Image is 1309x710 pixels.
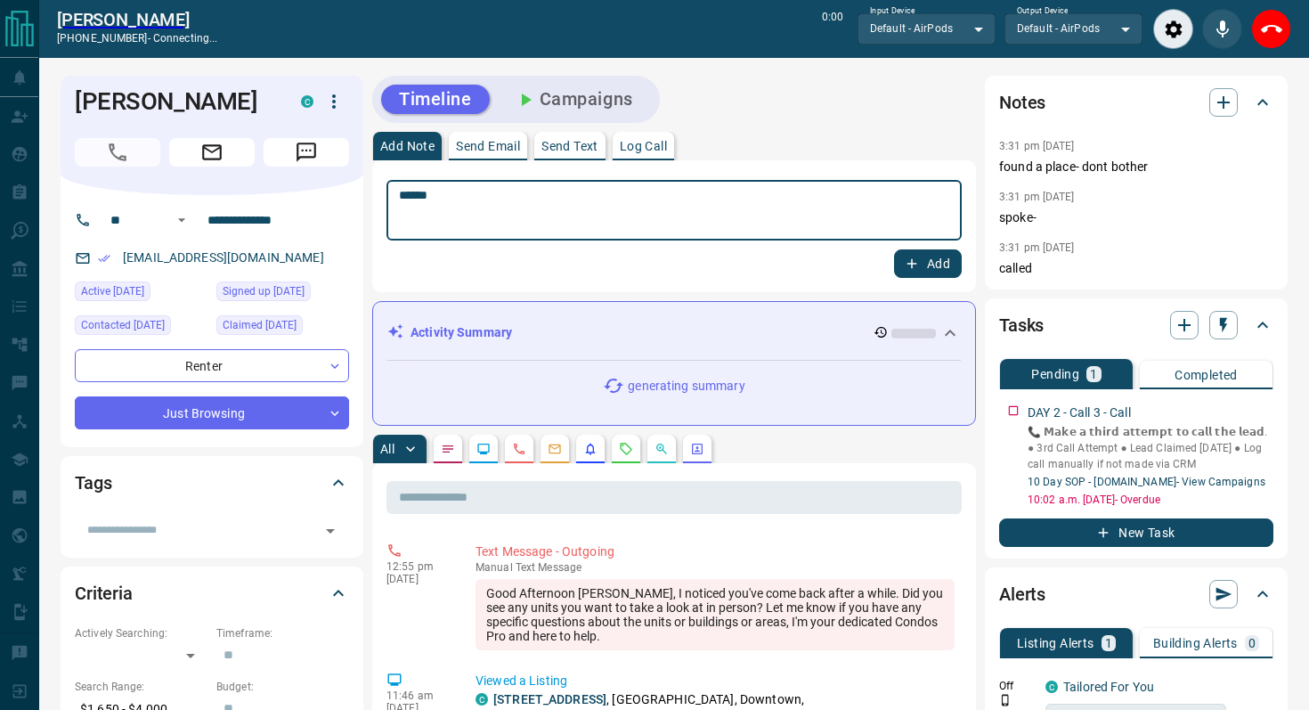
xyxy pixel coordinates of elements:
[620,140,667,152] p: Log Call
[870,5,915,17] label: Input Device
[57,30,217,46] p: [PHONE_NUMBER] -
[497,85,651,114] button: Campaigns
[999,573,1273,616] div: Alerts
[169,138,255,167] span: Email
[654,442,669,456] svg: Opportunities
[456,140,520,152] p: Send Email
[999,311,1044,339] h2: Tasks
[216,625,349,641] p: Timeframe:
[1028,424,1273,472] p: 📞 𝗠𝗮𝗸𝗲 𝗮 𝘁𝗵𝗶𝗿𝗱 𝗮𝘁𝘁𝗲𝗺𝗽𝘁 𝘁𝗼 𝗰𝗮𝗹𝗹 𝘁𝗵𝗲 𝗹𝗲𝗮𝗱. ● 3rd Call Attempt ● Lead Claimed [DATE] ● Log call manu...
[476,561,513,574] span: manual
[619,442,633,456] svg: Requests
[1017,5,1068,17] label: Output Device
[75,469,111,497] h2: Tags
[75,679,207,695] p: Search Range:
[999,304,1273,347] div: Tasks
[628,377,744,396] p: generating summary
[541,140,598,152] p: Send Text
[1090,368,1097,380] p: 1
[1028,476,1265,488] a: 10 Day SOP - [DOMAIN_NAME]- View Campaigns
[216,315,349,340] div: Sat May 17 2025
[1175,369,1238,381] p: Completed
[476,561,955,574] p: Text Message
[1153,9,1193,49] div: Audio Settings
[98,252,110,265] svg: Email Verified
[386,560,449,573] p: 12:55 pm
[75,579,133,608] h2: Criteria
[411,323,512,342] p: Activity Summary
[75,87,274,116] h1: [PERSON_NAME]
[301,95,313,108] div: condos.ca
[81,282,144,300] span: Active [DATE]
[1031,368,1079,380] p: Pending
[1248,637,1256,649] p: 0
[123,250,324,265] a: [EMAIL_ADDRESS][DOMAIN_NAME]
[476,543,955,561] p: Text Message - Outgoing
[999,518,1273,547] button: New Task
[387,316,961,349] div: Activity Summary
[548,442,562,456] svg: Emails
[999,259,1273,278] p: called
[75,349,349,382] div: Renter
[57,9,217,30] a: [PERSON_NAME]
[999,694,1012,706] svg: Push Notification Only
[999,580,1045,608] h2: Alerts
[1028,404,1131,422] p: DAY 2 - Call 3 - Call
[380,140,435,152] p: Add Note
[75,138,160,167] span: Call
[999,208,1273,227] p: spoke-
[1045,681,1058,693] div: condos.ca
[1202,9,1242,49] div: Mute
[999,241,1075,254] p: 3:31 pm [DATE]
[380,443,394,455] p: All
[1153,637,1238,649] p: Building Alerts
[1105,637,1112,649] p: 1
[999,88,1045,117] h2: Notes
[1251,9,1291,49] div: End Call
[75,282,207,306] div: Fri Oct 10 2025
[441,442,455,456] svg: Notes
[690,442,704,456] svg: Agent Actions
[1004,13,1142,44] div: Default - AirPods
[318,518,343,543] button: Open
[583,442,598,456] svg: Listing Alerts
[476,579,955,650] div: Good Afternoon [PERSON_NAME], I noticed you've come back after a while. Did you see any units you...
[223,316,297,334] span: Claimed [DATE]
[153,32,217,45] span: connecting...
[216,282,349,306] div: Thu May 01 2025
[75,461,349,504] div: Tags
[264,138,349,167] span: Message
[999,140,1075,152] p: 3:31 pm [DATE]
[75,396,349,429] div: Just Browsing
[75,572,349,615] div: Criteria
[999,81,1273,124] div: Notes
[386,573,449,585] p: [DATE]
[999,191,1075,203] p: 3:31 pm [DATE]
[476,672,955,690] p: Viewed a Listing
[999,158,1273,176] p: found a place- dont bother
[81,316,165,334] span: Contacted [DATE]
[999,678,1035,694] p: Off
[386,690,449,702] p: 11:46 am
[223,282,305,300] span: Signed up [DATE]
[476,693,488,706] div: condos.ca
[858,13,996,44] div: Default - AirPods
[216,679,349,695] p: Budget:
[493,692,606,706] a: [STREET_ADDRESS]
[512,442,526,456] svg: Calls
[822,9,843,49] p: 0:00
[75,315,207,340] div: Fri Oct 10 2025
[1017,637,1094,649] p: Listing Alerts
[381,85,490,114] button: Timeline
[894,249,962,278] button: Add
[75,625,207,641] p: Actively Searching:
[1028,492,1273,508] p: 10:02 a.m. [DATE] - Overdue
[171,209,192,231] button: Open
[1063,680,1154,694] a: Tailored For You
[476,442,491,456] svg: Lead Browsing Activity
